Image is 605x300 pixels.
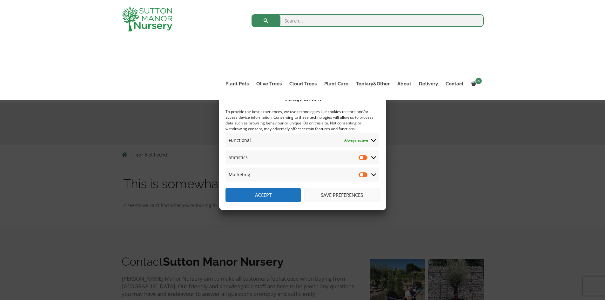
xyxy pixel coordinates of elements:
span: Statistics [229,154,248,161]
summary: Marketing [225,168,379,182]
span: Functional [229,137,251,144]
span: Always active [344,137,368,144]
a: Olive Trees [252,79,286,88]
a: Cloud Trees [286,79,320,88]
summary: Statistics [225,150,379,164]
img: logo [122,6,172,31]
a: Plant Pots [222,79,252,88]
summary: Functional Always active [225,133,379,147]
a: About [393,79,415,88]
div: To provide the best experiences, we use technologies like cookies to store and/or access device i... [225,109,379,132]
a: Topiary&Other [352,79,393,88]
button: Save preferences [304,188,380,202]
a: Plant Care [320,79,352,88]
input: Search... [252,14,484,27]
button: Accept [225,188,301,202]
span: 0 [475,78,482,84]
a: 0 [467,79,484,88]
span: Marketing [229,171,250,178]
a: Delivery [415,79,442,88]
a: Contact [442,79,467,88]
